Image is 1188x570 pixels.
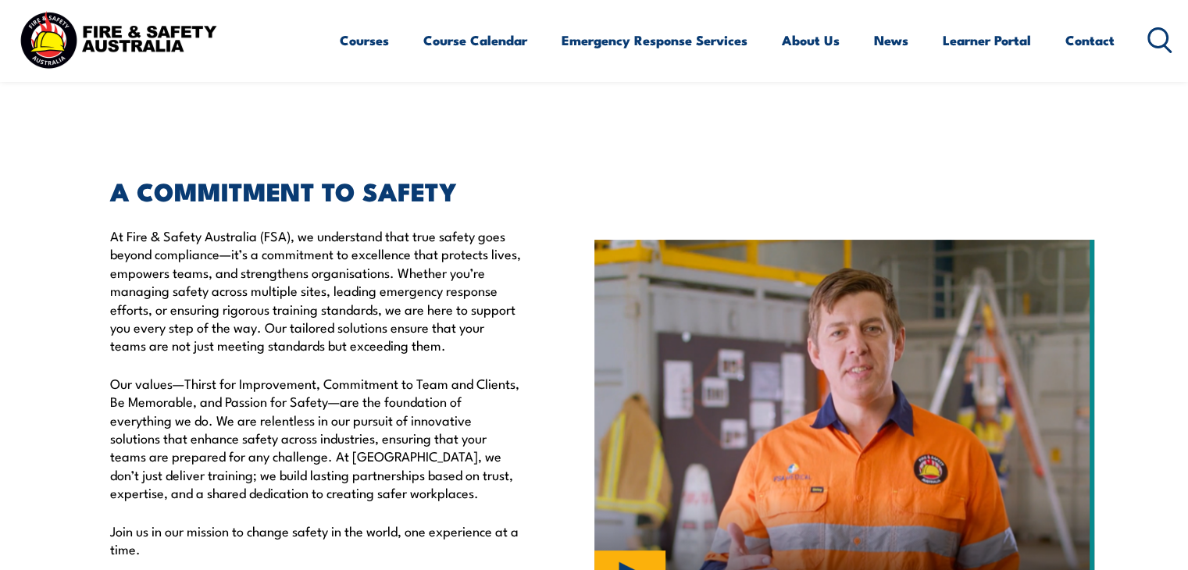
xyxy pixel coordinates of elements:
p: At Fire & Safety Australia (FSA), we understand that true safety goes beyond compliance—it’s a co... [110,226,523,354]
p: Join us in our mission to change safety in the world, one experience at a time. [110,522,523,558]
a: About Us [782,20,840,61]
a: Course Calendar [423,20,527,61]
a: Courses [340,20,389,61]
a: Contact [1065,20,1115,61]
a: Emergency Response Services [562,20,747,61]
a: Learner Portal [943,20,1031,61]
p: Our values—Thirst for Improvement, Commitment to Team and Clients, Be Memorable, and Passion for ... [110,374,523,502]
h2: A COMMITMENT TO SAFETY [110,180,523,201]
a: News [874,20,908,61]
